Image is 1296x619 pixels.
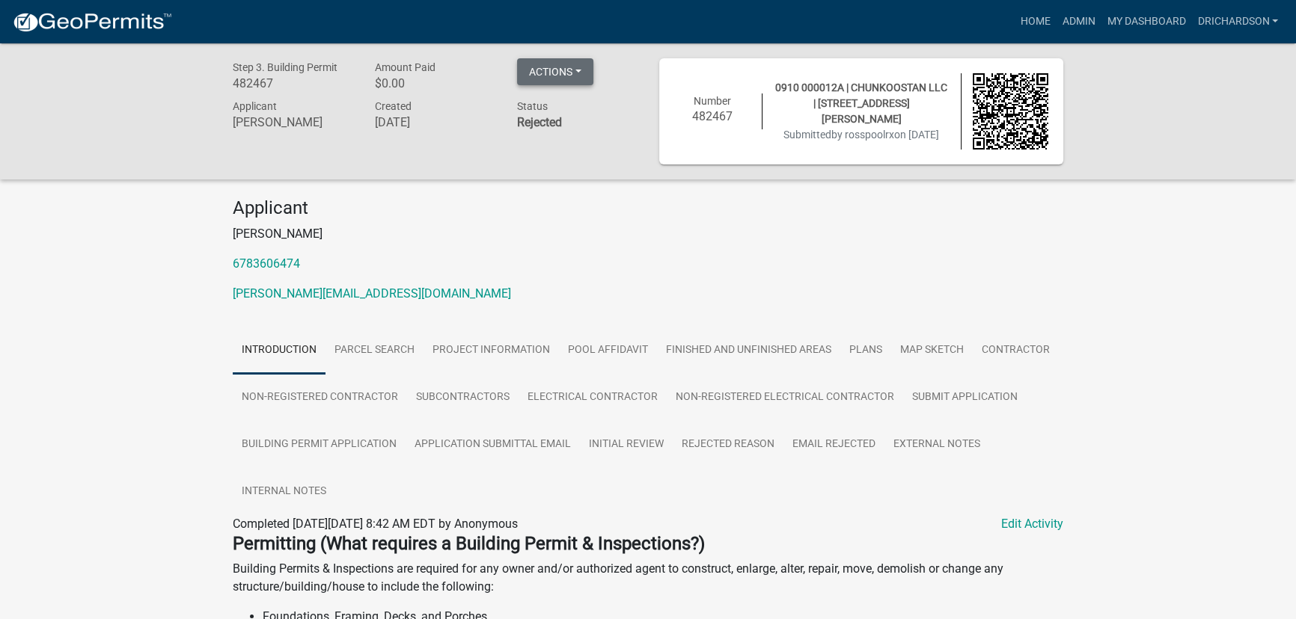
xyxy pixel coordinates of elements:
h6: $0.00 [375,76,495,90]
h6: 482467 [233,76,352,90]
a: Electrical Contractor [519,374,667,422]
a: Home [1014,7,1056,36]
a: Application Submittal Email [406,421,580,469]
a: Map Sketch [891,327,973,375]
h4: Applicant [233,197,1063,219]
a: Contractor [973,327,1059,375]
a: [PERSON_NAME][EMAIL_ADDRESS][DOMAIN_NAME] [233,286,511,301]
a: Initial Review [580,421,673,469]
h6: 482467 [674,109,751,123]
a: Email Rejected [783,421,884,469]
span: by rosspoolrx [831,129,894,141]
a: Finished and Unfinished Areas [657,327,840,375]
span: Completed [DATE][DATE] 8:42 AM EDT by Anonymous [233,517,518,531]
a: Building Permit Application [233,421,406,469]
p: [PERSON_NAME] [233,225,1063,243]
a: Submit Application [903,374,1027,422]
a: Parcel search [325,327,424,375]
a: Admin [1056,7,1101,36]
span: Status [517,100,548,112]
h6: [DATE] [375,115,495,129]
strong: Rejected [517,115,562,129]
span: Amount Paid [375,61,435,73]
a: Edit Activity [1001,515,1063,533]
a: 6783606474 [233,256,300,271]
a: drichardson [1191,7,1284,36]
h6: [PERSON_NAME] [233,115,352,129]
a: My Dashboard [1101,7,1191,36]
span: Applicant [233,100,277,112]
a: Introduction [233,327,325,375]
a: External Notes [884,421,989,469]
span: 0910 000012A | CHUNKOOSTAN LLC | [STREET_ADDRESS][PERSON_NAME] [775,81,947,125]
strong: Permitting (What requires a Building Permit & Inspections?) [233,533,705,554]
span: Number [694,95,731,107]
p: Building Permits & Inspections are required for any owner and/or authorized agent to construct, e... [233,560,1063,596]
a: Plans [840,327,891,375]
a: Internal Notes [233,468,335,516]
a: Project Information [424,327,559,375]
a: Non-Registered Electrical Contractor [667,374,903,422]
span: Submitted on [DATE] [783,129,939,141]
a: Pool Affidavit [559,327,657,375]
img: QR code [973,73,1049,150]
span: Step 3. Building Permit [233,61,337,73]
button: Actions [517,58,593,85]
a: Subcontractors [407,374,519,422]
a: Rejected Reason [673,421,783,469]
span: Created [375,100,412,112]
a: Non-Registered Contractor [233,374,407,422]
